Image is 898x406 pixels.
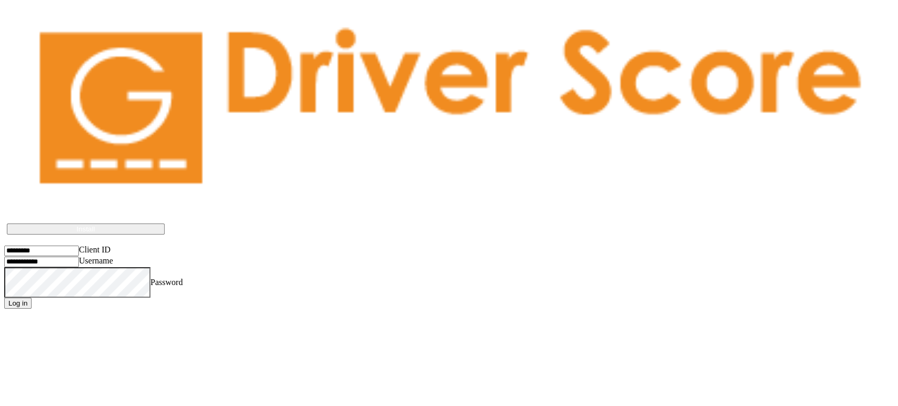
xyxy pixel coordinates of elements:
[17,209,881,218] p: Driver Score works best if installed on the device
[4,298,32,309] button: Log in
[79,245,110,254] label: Client ID
[150,278,183,287] label: Password
[7,224,165,235] button: Install
[79,256,113,265] label: Username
